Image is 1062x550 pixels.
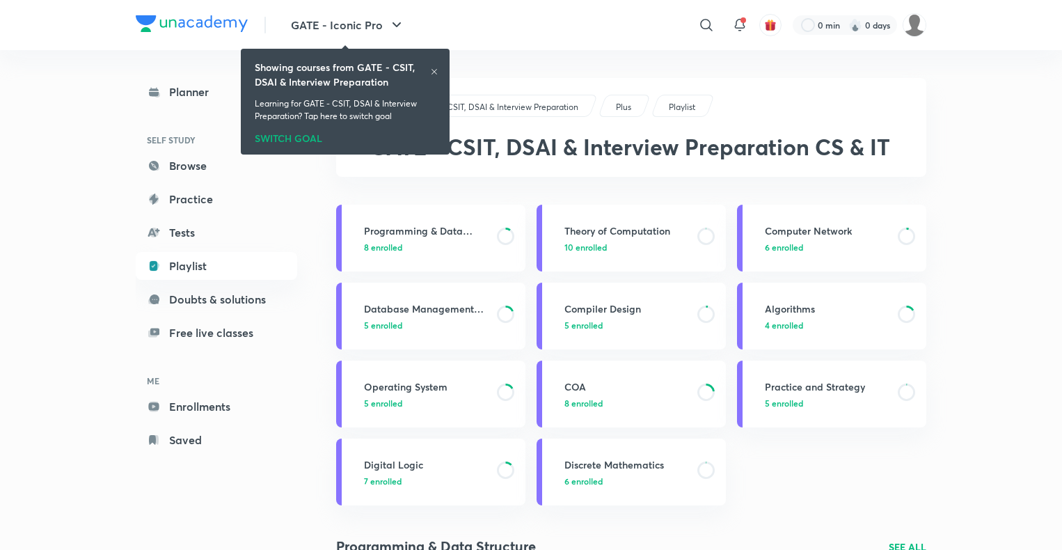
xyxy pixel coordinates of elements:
a: Computer Network6 enrolled [737,205,926,272]
h3: Computer Network [765,223,889,238]
a: Playlist [136,252,297,280]
h3: Discrete Mathematics [564,457,689,472]
span: 7 enrolled [364,475,402,487]
h6: SELF STUDY [136,128,297,152]
a: Free live classes [136,319,297,347]
p: Learning for GATE - CSIT, DSAI & Interview Preparation? Tap here to switch goal [255,97,436,123]
a: Enrollments [136,393,297,421]
span: 6 enrolled [765,241,803,253]
img: streak [848,18,862,32]
span: 5 enrolled [364,319,402,331]
span: 5 enrolled [564,319,603,331]
h6: ME [136,369,297,393]
div: SWITCH GOAL [255,128,436,143]
a: Digital Logic7 enrolled [336,439,525,505]
p: Plus [616,101,631,113]
a: Database Management System5 enrolled [336,283,525,349]
span: 8 enrolled [364,241,402,253]
h3: Theory of Computation [564,223,689,238]
button: avatar [759,14,782,36]
button: GATE - Iconic Pro [283,11,413,39]
img: Company Logo [136,15,248,32]
a: Operating System5 enrolled [336,361,525,427]
a: Doubts & solutions [136,285,297,313]
p: GATE - CSIT, DSAI & Interview Preparation [418,101,578,113]
a: Browse [136,152,297,180]
span: 5 enrolled [364,397,402,409]
a: Programming & Data Structure8 enrolled [336,205,525,272]
a: Tests [136,219,297,246]
span: 5 enrolled [765,397,803,409]
span: 8 enrolled [564,397,603,409]
a: Company Logo [136,15,248,36]
span: 4 enrolled [765,319,803,331]
a: Playlist [667,101,698,113]
a: GATE - CSIT, DSAI & Interview Preparation [416,101,581,113]
img: avatar [764,19,777,31]
img: Deepika S S [903,13,926,37]
a: Practice [136,185,297,213]
a: Plus [614,101,634,113]
h3: Programming & Data Structure [364,223,489,238]
h3: Compiler Design [564,301,689,316]
a: Planner [136,78,297,106]
h3: Database Management System [364,301,489,316]
a: Discrete Mathematics6 enrolled [537,439,726,505]
a: Algorithms4 enrolled [737,283,926,349]
span: GATE - CSIT, DSAI & Interview Preparation CS & IT [370,132,890,162]
h3: Digital Logic [364,457,489,472]
a: Compiler Design5 enrolled [537,283,726,349]
a: Practice and Strategy5 enrolled [737,361,926,427]
h3: Algorithms [765,301,889,316]
a: COA8 enrolled [537,361,726,427]
p: Playlist [669,101,695,113]
a: Theory of Computation10 enrolled [537,205,726,272]
h3: COA [564,379,689,394]
h6: Showing courses from GATE - CSIT, DSAI & Interview Preparation [255,60,430,89]
h3: Operating System [364,379,489,394]
h3: Practice and Strategy [765,379,889,394]
a: Saved [136,426,297,454]
span: 6 enrolled [564,475,603,487]
span: 10 enrolled [564,241,607,253]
